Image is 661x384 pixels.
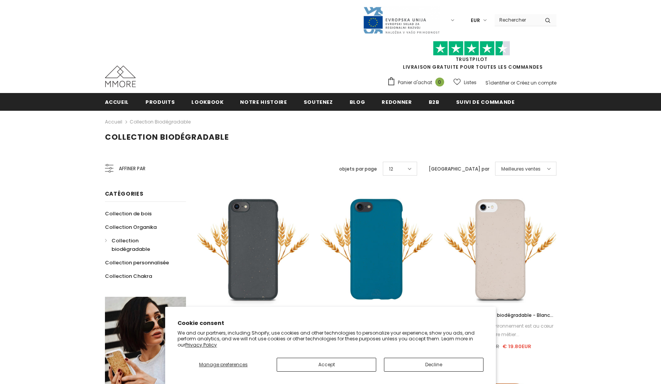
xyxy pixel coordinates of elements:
[304,98,333,106] span: soutenez
[429,93,440,110] a: B2B
[398,79,432,86] span: Panier d'achat
[444,322,556,339] div: La protection de l'environnement est au cœur de notre métier...
[105,117,122,127] a: Accueil
[433,41,510,56] img: Faites confiance aux étoiles pilotes
[485,80,509,86] a: S'identifier
[105,223,157,231] span: Collection Organika
[389,165,393,173] span: 12
[387,77,448,88] a: Panier d'achat 0
[105,98,129,106] span: Accueil
[119,164,145,173] span: Affiner par
[387,44,556,70] span: LIVRAISON GRATUITE POUR TOUTES LES COMMANDES
[464,79,477,86] span: Listes
[145,93,175,110] a: Produits
[240,93,287,110] a: Notre histoire
[277,358,376,372] button: Accept
[339,165,377,173] label: objets par page
[105,210,152,217] span: Collection de bois
[105,66,136,87] img: Cas MMORE
[240,98,287,106] span: Notre histoire
[495,14,539,25] input: Search Site
[191,93,223,110] a: Lookbook
[456,56,488,63] a: TrustPilot
[105,132,229,142] span: Collection biodégradable
[451,312,553,327] span: Coque de portable biodégradable - Blanc naturel
[511,80,515,86] span: or
[199,361,248,368] span: Manage preferences
[105,269,152,283] a: Collection Chakra
[435,78,444,86] span: 0
[453,76,477,89] a: Listes
[105,234,178,256] a: Collection biodégradable
[178,358,269,372] button: Manage preferences
[471,17,480,24] span: EUR
[105,207,152,220] a: Collection de bois
[105,259,169,266] span: Collection personnalisée
[130,118,191,125] a: Collection biodégradable
[350,93,365,110] a: Blog
[429,165,489,173] label: [GEOGRAPHIC_DATA] par
[501,165,541,173] span: Meilleures ventes
[429,98,440,106] span: B2B
[502,343,531,350] span: € 19.80EUR
[363,6,440,34] img: Javni Razpis
[105,272,152,280] span: Collection Chakra
[516,80,556,86] a: Créez un compte
[185,342,217,348] a: Privacy Policy
[105,190,144,198] span: Catégories
[382,93,412,110] a: Redonner
[178,319,483,327] h2: Cookie consent
[178,330,483,348] p: We and our partners, including Shopify, use cookies and other technologies to personalize your ex...
[145,98,175,106] span: Produits
[384,358,483,372] button: Decline
[112,237,150,253] span: Collection biodégradable
[363,17,440,23] a: Javni Razpis
[350,98,365,106] span: Blog
[456,93,515,110] a: Suivi de commande
[304,93,333,110] a: soutenez
[456,98,515,106] span: Suivi de commande
[105,256,169,269] a: Collection personnalisée
[191,98,223,106] span: Lookbook
[382,98,412,106] span: Redonner
[444,311,556,320] a: Coque de portable biodégradable - Blanc naturel
[469,343,499,350] span: € 26.90EUR
[105,220,157,234] a: Collection Organika
[105,93,129,110] a: Accueil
